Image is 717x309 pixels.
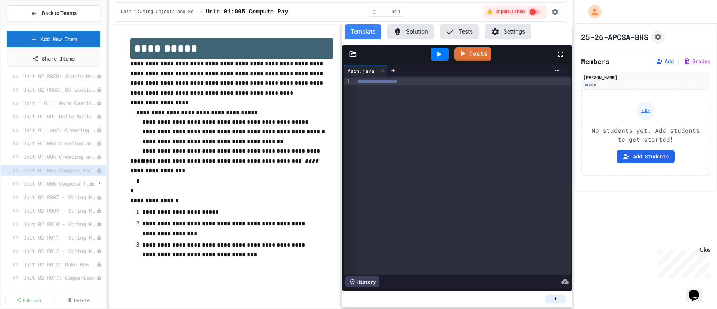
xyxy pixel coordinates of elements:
[23,153,97,161] span: Unit 01:004 Creating and Printing Variables 5
[97,74,102,79] div: Unpublished
[97,87,102,92] div: Unpublished
[387,24,434,39] button: Solution
[23,72,97,80] span: Unit 02 R030: Static Method STRING Ex 1.12 Fight Song
[200,9,203,15] span: /
[454,47,491,61] a: Tests
[440,24,479,39] button: Tests
[3,3,52,47] div: Chat with us now!Close
[97,195,102,200] div: Unpublished
[97,101,102,106] div: Unpublished
[23,180,89,188] span: Unit 01:006 Compute Total Due
[344,67,378,75] div: Main.java
[588,126,704,144] p: No students yet. Add students to get started!
[677,57,680,66] span: |
[23,126,97,134] span: Unit 01: oo2: Creating Variables and Printing
[96,180,103,188] button: More options
[344,65,387,76] div: Main.java
[23,139,97,147] span: Unit 01:003 Creating and Printing Variables 3
[7,5,100,21] button: Back to Teams
[581,32,648,42] h1: 25-26-APCSA-BHS
[23,287,97,295] span: Unit 02 R016: print substring
[485,24,531,39] button: Settings
[97,127,102,133] div: Unpublished
[581,56,610,67] h2: Members
[23,86,97,93] span: Unit 02 R033: EC static methodsSTRING Ex 1.11 TwoRockets
[23,260,97,268] span: Unit 02 R013: Make New Word
[583,74,708,81] div: [PERSON_NAME]
[97,208,102,213] div: Unpublished
[23,207,97,214] span: Unit 02 R009 - String Methods - indexOf
[97,168,102,173] div: Unpublished
[89,181,94,186] div: Unpublished
[392,9,400,15] span: min
[97,154,102,160] div: Unpublished
[23,220,97,228] span: Unit 02 R010 - String Methods - substring
[487,9,525,15] span: ⚠️ Unpublished
[23,247,97,255] span: Unit 02 R012 - String Methods Practice 2
[651,30,665,44] button: Assignment Settings
[97,275,102,281] div: Unpublished
[121,9,197,15] span: Unit 1:Using Objects and Methods
[206,7,288,16] span: Unit 01:005 Compute Pay
[583,81,597,88] div: Admin
[97,262,102,267] div: Unpublished
[484,6,546,18] div: ⚠️ Students cannot see this content! Click the toggle to publish it and make it visible to your c...
[97,235,102,240] div: Unpublished
[97,222,102,227] div: Unpublished
[23,234,97,241] span: Unit 02 R011 - String Methods Practice 1
[656,58,674,65] button: Add
[7,31,100,47] a: Add New Item
[5,295,52,305] a: Publish
[23,193,97,201] span: Unit 02 R007 - String Methods - Length
[655,247,710,278] iframe: chat widget
[97,248,102,254] div: Unpublished
[617,150,675,163] button: Add Students
[7,50,100,67] a: Share Items
[55,295,102,305] a: Delete
[23,166,97,174] span: Unit 01:005 Compute Pay
[683,58,710,65] button: Grades
[580,3,603,20] div: My Account
[23,112,97,120] span: Unit 01:001 Hello World
[345,276,379,287] div: History
[23,99,97,107] span: Unit 1 011: More Casting Practice
[97,141,102,146] div: Unpublished
[97,114,102,119] div: Unpublished
[23,274,97,282] span: Unit 02 R017: Comparison
[686,279,710,302] iframe: chat widget
[42,9,77,17] span: Back to Teams
[345,24,381,39] button: Template
[344,78,351,85] div: 1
